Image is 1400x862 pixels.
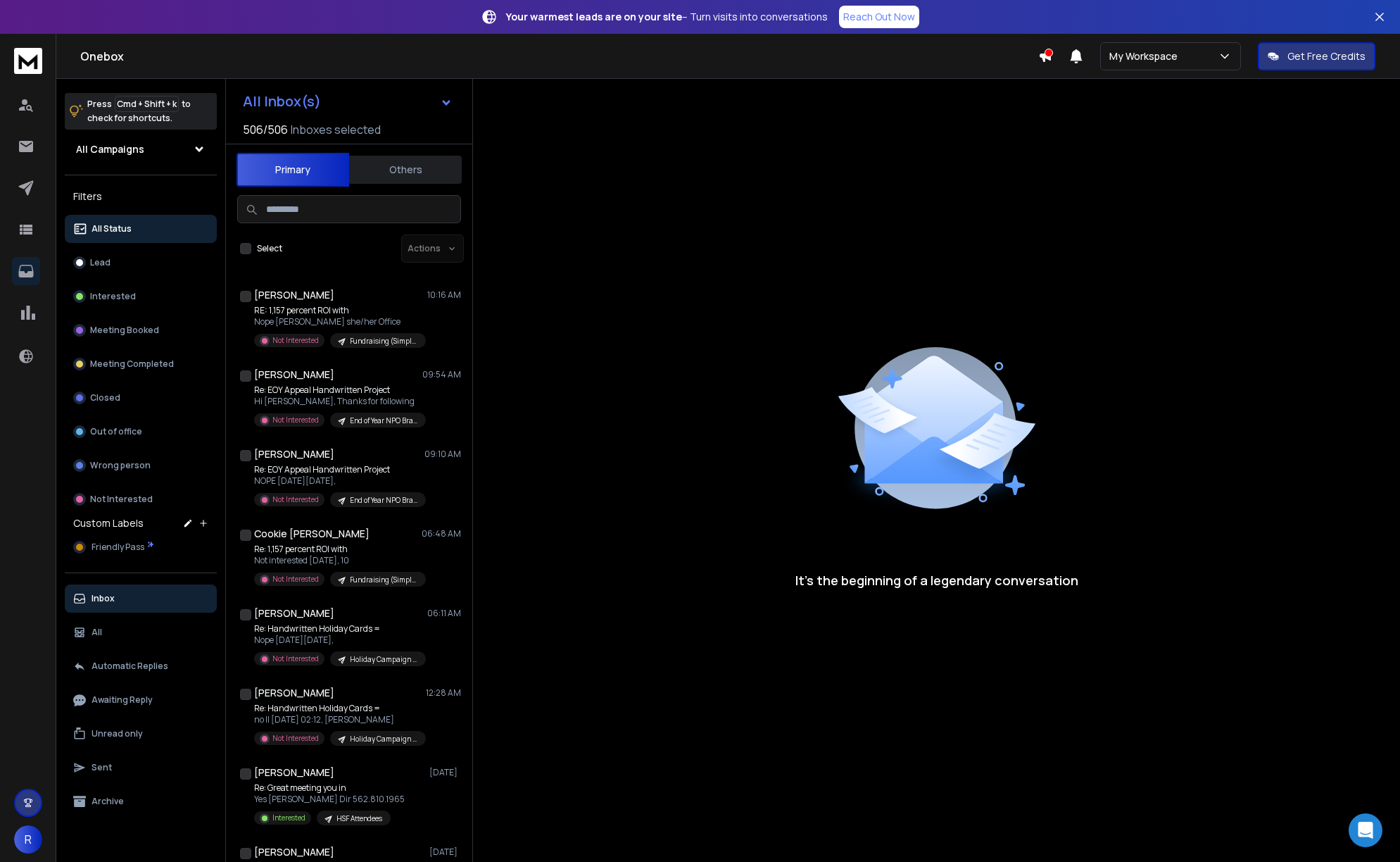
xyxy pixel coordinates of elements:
button: Meeting Completed [65,350,217,378]
p: Interested [272,813,305,823]
p: Interested [90,291,136,302]
p: – Turn visits into conversations [506,10,828,24]
p: Holiday Campaign SN Contacts [350,654,417,665]
button: Not Interested [65,485,217,513]
p: Meeting Completed [90,358,174,370]
button: R [14,825,42,854]
p: Unread only [92,728,143,739]
button: Lead [65,249,217,277]
p: Wrong person [90,460,151,471]
h1: [PERSON_NAME] [254,845,334,859]
span: Cmd + Shift + k [115,96,179,112]
button: Meeting Booked [65,316,217,344]
button: Get Free Credits [1258,42,1375,70]
p: Closed [90,392,120,404]
button: Awaiting Reply [65,686,217,714]
p: It’s the beginning of a legendary conversation [795,570,1078,590]
h1: All Campaigns [76,142,144,156]
button: Unread only [65,720,217,748]
h3: Inboxes selected [291,121,381,138]
button: All [65,618,217,646]
h3: Filters [65,187,217,206]
p: [DATE] [429,767,461,778]
p: [DATE] [429,847,461,858]
p: All Status [92,223,132,235]
h1: All Inbox(s) [243,94,321,108]
h1: [PERSON_NAME] [254,686,334,700]
p: Yes [PERSON_NAME] Dir 562.810.1965 [254,794,405,805]
p: Re: EOY Appeal Handwritten Project [254,385,423,396]
p: Meeting Booked [90,325,159,336]
p: Automatic Replies [92,661,168,672]
button: Closed [65,384,217,412]
button: Inbox [65,585,217,613]
button: All Status [65,215,217,243]
img: logo [14,48,42,74]
p: Not Interested [272,654,319,664]
p: 06:11 AM [427,608,461,619]
p: RE: 1,157 percent ROI with [254,305,423,316]
label: Select [257,243,282,254]
button: Interested [65,282,217,311]
p: Sent [92,762,112,773]
p: 10:16 AM [427,289,461,301]
p: Not Interested [272,415,319,425]
p: My Workspace [1109,49,1183,63]
button: Wrong person [65,451,217,480]
button: Others [349,154,462,185]
p: Holiday Campaign SN Contacts [350,734,417,744]
p: Re: EOY Appeal Handwritten Project [254,464,423,475]
p: 09:54 AM [422,369,461,380]
p: Nope [PERSON_NAME] she/her Office [254,316,423,327]
p: no Il [DATE] 02:12, [PERSON_NAME] [254,714,423,725]
p: Not Interested [90,494,153,505]
h1: Cookie [PERSON_NAME] [254,527,370,541]
h1: [PERSON_NAME] [254,766,334,780]
p: Inbox [92,593,115,604]
p: Hi [PERSON_NAME], Thanks for following [254,396,423,407]
button: Automatic Replies [65,652,217,680]
button: All Campaigns [65,135,217,163]
p: 12:28 AM [426,687,461,699]
button: Primary [237,153,349,187]
p: Re: Great meeting you in [254,782,405,794]
h1: [PERSON_NAME] [254,368,334,382]
p: Out of office [90,426,142,437]
p: End of Year NPO Brass [350,495,417,506]
p: 06:48 AM [422,528,461,539]
button: Friendly Pass [65,533,217,561]
p: Nope [DATE][DATE], [254,635,423,646]
h1: Onebox [80,48,1038,65]
h3: Custom Labels [73,516,144,530]
p: Not Interested [272,574,319,585]
p: Not Interested [272,335,319,346]
p: Fundraising (Simply Noted) # 3 [350,336,417,346]
p: 09:10 AM [424,449,461,460]
button: Out of office [65,418,217,446]
p: Not Interested [272,494,319,505]
div: Open Intercom Messenger [1349,813,1382,847]
a: Reach Out Now [839,6,919,28]
p: HSF Attendees [336,813,382,824]
p: Re: 1,157 percent ROI with [254,544,423,555]
button: All Inbox(s) [232,87,464,115]
p: Re: Handwritten Holiday Cards = [254,623,423,635]
p: All [92,627,102,638]
p: NOPE [DATE][DATE], [254,475,423,487]
p: Get Free Credits [1287,49,1366,63]
p: Press to check for shortcuts. [87,97,191,125]
p: Awaiting Reply [92,694,153,706]
p: Lead [90,257,111,268]
h1: [PERSON_NAME] [254,447,334,461]
p: Fundraising (Simply Noted) # 3 [350,575,417,585]
p: Re: Handwritten Holiday Cards = [254,703,423,714]
p: Not Interested [272,733,319,744]
strong: Your warmest leads are on your site [506,10,682,23]
span: 506 / 506 [243,121,288,138]
p: Archive [92,796,124,807]
p: Not interested [DATE], 10 [254,555,423,566]
button: Sent [65,754,217,782]
p: Reach Out Now [843,10,915,24]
